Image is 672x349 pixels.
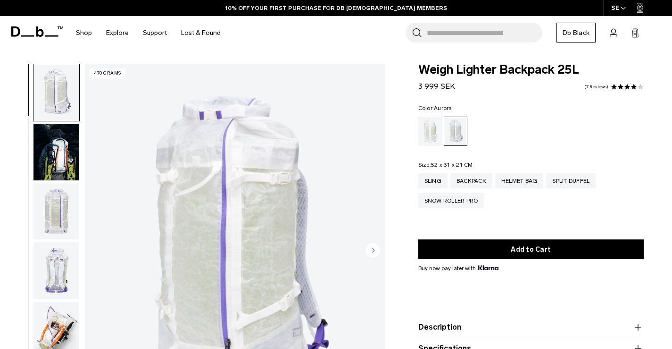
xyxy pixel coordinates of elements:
[418,322,644,333] button: Description
[444,117,467,146] a: Aurora
[90,68,125,78] p: 470 grams
[33,183,80,240] button: Weigh_Lighter_Backpack_25L_2.png
[546,173,596,188] a: Split Duffel
[33,64,79,121] img: Weigh_Lighter_Backpack_25L_1.png
[434,105,452,111] span: Aurora
[450,173,492,188] a: Backpack
[478,265,498,270] img: {"height" => 20, "alt" => "Klarna"}
[225,4,447,12] a: 10% OFF YOUR FIRST PURCHASE FOR DB [DEMOGRAPHIC_DATA] MEMBERS
[418,239,644,259] button: Add to Cart
[143,16,167,50] a: Support
[418,82,455,91] span: 3 999 SEK
[584,85,608,89] a: 7 reviews
[33,123,80,181] button: Weigh_Lighter_Backpack_25L_Lifestyle_new.png
[418,264,498,272] span: Buy now pay later with
[418,162,473,168] legend: Size:
[418,64,644,76] span: Weigh Lighter Backpack 25L
[33,183,79,240] img: Weigh_Lighter_Backpack_25L_2.png
[418,117,442,146] a: Diffusion
[181,16,221,50] a: Lost & Found
[495,173,544,188] a: Helmet Bag
[431,162,473,168] span: 52 x 31 x 21 CM
[366,243,380,259] button: Next slide
[33,124,79,180] img: Weigh_Lighter_Backpack_25L_Lifestyle_new.png
[69,16,228,50] nav: Main Navigation
[76,16,92,50] a: Shop
[33,242,80,299] button: Weigh_Lighter_Backpack_25L_3.png
[418,193,484,208] a: Snow Roller Pro
[33,64,80,121] button: Weigh_Lighter_Backpack_25L_1.png
[418,105,452,111] legend: Color:
[33,242,79,299] img: Weigh_Lighter_Backpack_25L_3.png
[106,16,129,50] a: Explore
[556,23,596,43] a: Db Black
[418,173,448,188] a: Sling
